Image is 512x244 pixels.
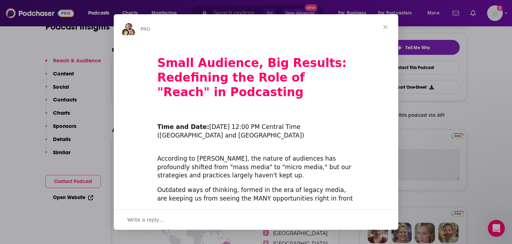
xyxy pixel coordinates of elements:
[124,22,133,31] img: Sydney avatar
[114,209,398,230] div: Open conversation and reply
[373,14,398,40] span: Close
[157,56,347,99] b: Small Audience, Big Results: Redefining the Role of "Reach" in Podcasting
[121,28,130,37] img: Barbara avatar
[157,146,355,180] div: According to [PERSON_NAME], the nature of audiences has profoundly shifted from "mass media" to "...
[140,26,150,32] span: PRO
[127,28,136,37] img: Dave avatar
[127,215,164,224] span: Write a reply…
[157,123,209,130] b: Time and Date:
[157,186,355,211] div: Outdated ways of thinking, formed in the era of legacy media, are keeping us from seeing the MANY...
[157,115,355,140] div: ​ [DATE] 12:00 PM Central Time ([GEOGRAPHIC_DATA] and [GEOGRAPHIC_DATA])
